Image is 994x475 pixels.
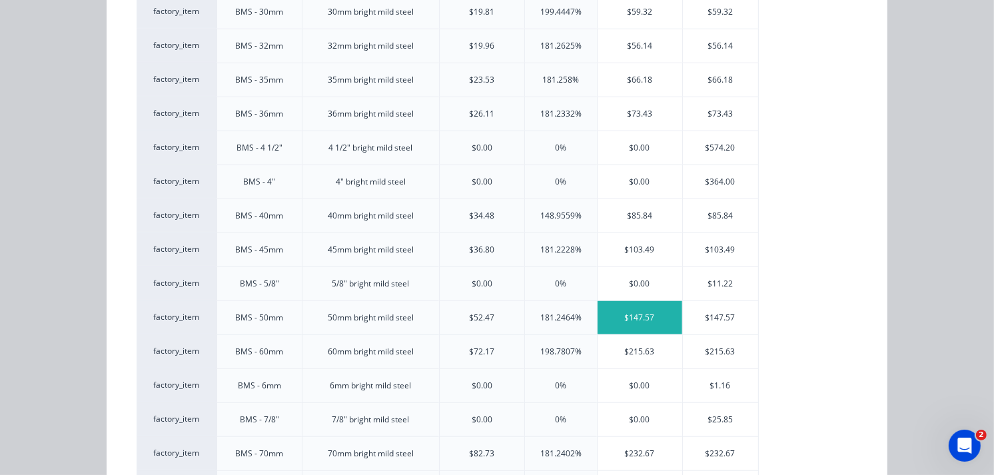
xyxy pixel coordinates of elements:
[683,403,758,436] div: $25.85
[976,430,987,440] span: 2
[949,430,981,462] iframe: Intercom live chat
[137,63,217,97] div: factory_item
[236,74,284,86] div: BMS - 35mm
[336,176,406,188] div: 4" bright mild steel
[137,300,217,334] div: factory_item
[236,312,284,324] div: BMS - 50mm
[540,346,582,358] div: 198.7807%
[472,176,492,188] div: $0.00
[470,210,495,222] div: $34.48
[683,97,758,131] div: $73.43
[540,108,582,120] div: 181.2332%
[555,142,566,154] div: 0%
[236,448,284,460] div: BMS - 70mm
[598,199,682,233] div: $85.84
[470,448,495,460] div: $82.73
[137,29,217,63] div: factory_item
[540,40,582,52] div: 181.2625%
[555,414,566,426] div: 0%
[329,142,413,154] div: 4 1/2" bright mild steel
[683,267,758,300] div: $11.22
[598,165,682,199] div: $0.00
[470,108,495,120] div: $26.11
[328,448,414,460] div: 70mm bright mild steel
[328,244,414,256] div: 45mm bright mild steel
[137,436,217,470] div: factory_item
[683,301,758,334] div: $147.57
[683,29,758,63] div: $56.14
[328,108,414,120] div: 36mm bright mild steel
[598,437,682,470] div: $232.67
[332,414,410,426] div: 7/8" bright mild steel
[540,6,582,18] div: 199.4447%
[328,210,414,222] div: 40mm bright mild steel
[137,165,217,199] div: factory_item
[328,6,414,18] div: 30mm bright mild steel
[244,176,276,188] div: BMS - 4"
[236,108,284,120] div: BMS - 36mm
[332,278,410,290] div: 5/8" bright mild steel
[472,380,492,392] div: $0.00
[328,312,414,324] div: 50mm bright mild steel
[470,40,495,52] div: $19.96
[330,380,412,392] div: 6mm bright mild steel
[236,210,284,222] div: BMS - 40mm
[598,369,682,402] div: $0.00
[540,448,582,460] div: 181.2402%
[237,142,282,154] div: BMS - 4 1/2"
[470,346,495,358] div: $72.17
[598,335,682,368] div: $215.63
[683,369,758,402] div: $1.16
[683,63,758,97] div: $66.18
[540,312,582,324] div: 181.2464%
[137,199,217,233] div: factory_item
[137,266,217,300] div: factory_item
[683,233,758,266] div: $103.49
[683,199,758,233] div: $85.84
[236,40,284,52] div: BMS - 32mm
[598,267,682,300] div: $0.00
[236,346,284,358] div: BMS - 60mm
[470,6,495,18] div: $19.81
[240,278,279,290] div: BMS - 5/8"
[236,244,284,256] div: BMS - 45mm
[598,403,682,436] div: $0.00
[472,278,492,290] div: $0.00
[328,74,414,86] div: 35mm bright mild steel
[598,29,682,63] div: $56.14
[598,131,682,165] div: $0.00
[555,176,566,188] div: 0%
[598,301,682,334] div: $147.57
[598,97,682,131] div: $73.43
[328,40,414,52] div: 32mm bright mild steel
[137,368,217,402] div: factory_item
[540,244,582,256] div: 181.2228%
[683,165,758,199] div: $364.00
[683,335,758,368] div: $215.63
[598,233,682,266] div: $103.49
[470,244,495,256] div: $36.80
[598,63,682,97] div: $66.18
[137,334,217,368] div: factory_item
[540,210,582,222] div: 148.9559%
[328,346,414,358] div: 60mm bright mild steel
[137,233,217,266] div: factory_item
[238,380,281,392] div: BMS - 6mm
[472,414,492,426] div: $0.00
[236,6,284,18] div: BMS - 30mm
[137,402,217,436] div: factory_item
[472,142,492,154] div: $0.00
[542,74,579,86] div: 181.258%
[683,131,758,165] div: $574.20
[555,380,566,392] div: 0%
[683,437,758,470] div: $232.67
[137,131,217,165] div: factory_item
[137,97,217,131] div: factory_item
[470,312,495,324] div: $52.47
[555,278,566,290] div: 0%
[240,414,279,426] div: BMS - 7/8"
[470,74,495,86] div: $23.53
